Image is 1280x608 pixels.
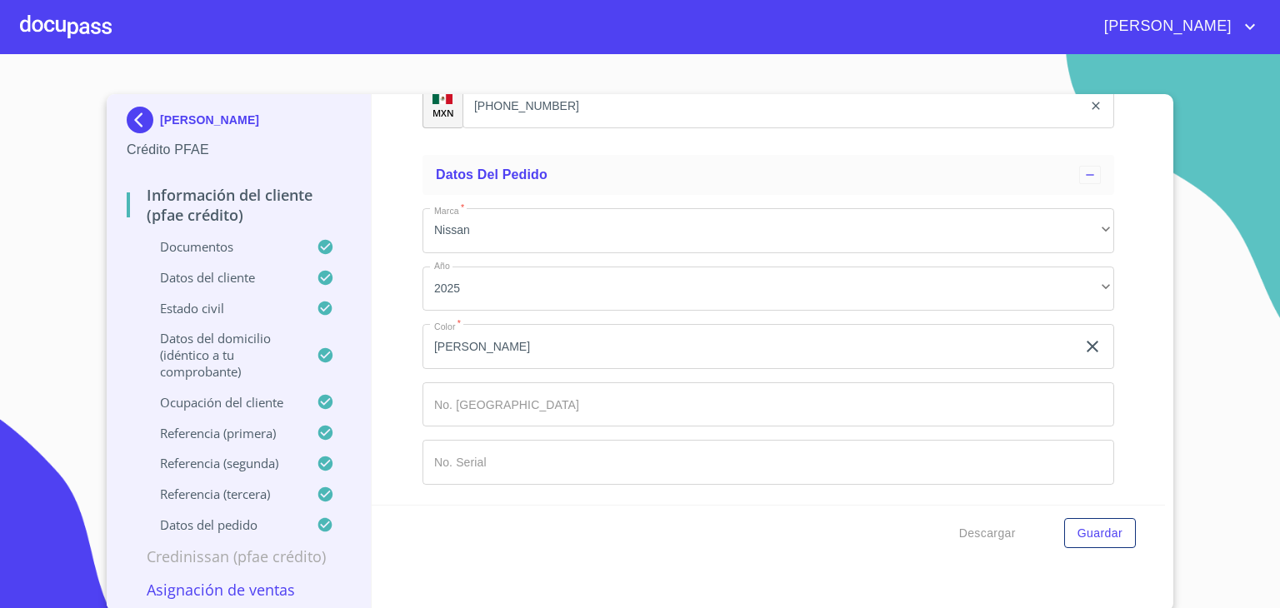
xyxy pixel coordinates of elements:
[127,238,317,255] p: Documentos
[952,518,1022,549] button: Descargar
[127,300,317,316] p: Estado Civil
[1092,13,1240,40] span: [PERSON_NAME]
[127,394,317,411] p: Ocupación del Cliente
[432,93,452,105] img: R93DlvwvvjP9fbrDwZeCRYBHk45OWMq+AAOlFVsxT89f82nwPLnD58IP7+ANJEaWYhP0Tx8kkA0WlQMPQsAAgwAOmBj20AXj6...
[959,523,1016,544] span: Descargar
[1064,518,1136,549] button: Guardar
[127,269,317,286] p: Datos del cliente
[127,455,317,471] p: Referencia (segunda)
[422,208,1114,253] div: Nissan
[127,330,317,380] p: Datos del domicilio (idéntico a tu comprobante)
[1082,336,1102,356] button: clear input
[127,107,160,133] img: Docupass spot blue
[160,113,259,127] p: [PERSON_NAME]
[127,580,351,600] p: Asignación de Ventas
[422,155,1114,195] div: Datos del pedido
[127,425,317,441] p: Referencia (primera)
[1077,523,1122,544] span: Guardar
[1092,13,1260,40] button: account of current user
[127,546,351,566] p: Credinissan (PFAE crédito)
[436,167,547,182] span: Datos del pedido
[422,267,1114,311] div: 2025
[1089,99,1102,112] button: clear input
[127,107,351,140] div: [PERSON_NAME]
[432,107,454,119] p: MXN
[127,486,317,502] p: Referencia (tercera)
[127,140,351,160] p: Crédito PFAE
[127,516,317,533] p: Datos del pedido
[127,185,351,225] p: Información del cliente (PFAE crédito)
